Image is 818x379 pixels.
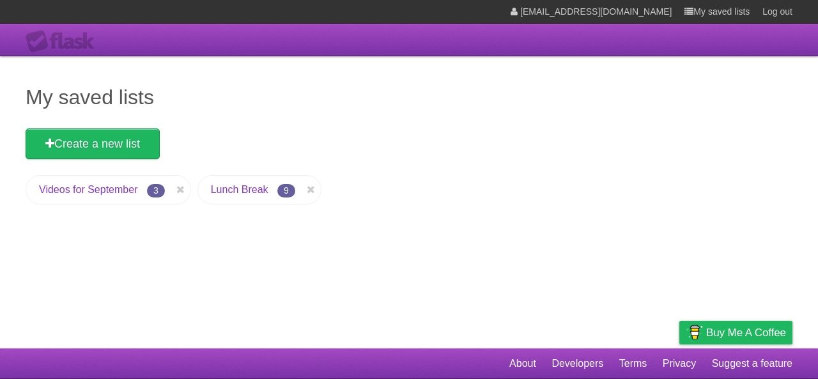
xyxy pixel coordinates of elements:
a: About [509,352,536,376]
a: Create a new list [26,128,160,159]
span: 3 [147,184,165,197]
a: Videos for September [39,184,137,195]
h1: My saved lists [26,82,792,112]
a: Terms [619,352,647,376]
span: 9 [277,184,295,197]
a: Developers [552,352,603,376]
a: Privacy [663,352,696,376]
div: Flask [26,30,102,53]
img: Buy me a coffee [686,321,703,343]
span: Buy me a coffee [706,321,786,344]
a: Suggest a feature [712,352,792,376]
a: Buy me a coffee [679,321,792,344]
a: Lunch Break [211,184,268,195]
